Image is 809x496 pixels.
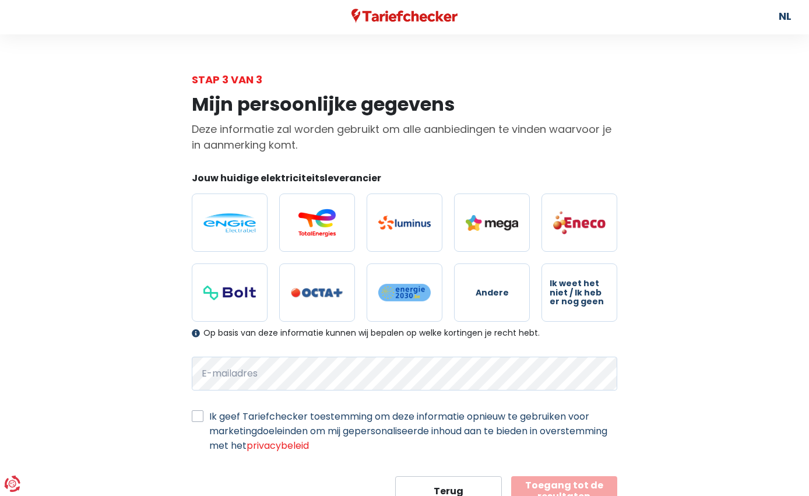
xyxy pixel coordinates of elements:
h1: Mijn persoonlijke gegevens [192,93,617,115]
img: Eneco [553,210,606,235]
p: Deze informatie zal worden gebruikt om alle aanbiedingen te vinden waarvoor je in aanmerking komt. [192,121,617,153]
img: Mega [466,215,518,231]
div: Op basis van deze informatie kunnen wij bepalen op welke kortingen je recht hebt. [192,328,617,338]
img: Total Energies / Lampiris [291,209,343,237]
label: Ik geef Tariefchecker toestemming om deze informatie opnieuw te gebruiken voor marketingdoeleinde... [209,409,617,453]
div: Stap 3 van 3 [192,72,617,87]
img: Bolt [203,286,256,300]
legend: Jouw huidige elektriciteitsleverancier [192,171,617,189]
img: Octa+ [291,288,343,298]
img: Engie / Electrabel [203,213,256,233]
span: Andere [476,289,509,297]
img: Energie2030 [378,283,431,302]
a: privacybeleid [247,439,309,452]
img: Tariefchecker logo [351,9,458,23]
span: Ik weet het niet / Ik heb er nog geen [550,279,609,306]
img: Luminus [378,216,431,230]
